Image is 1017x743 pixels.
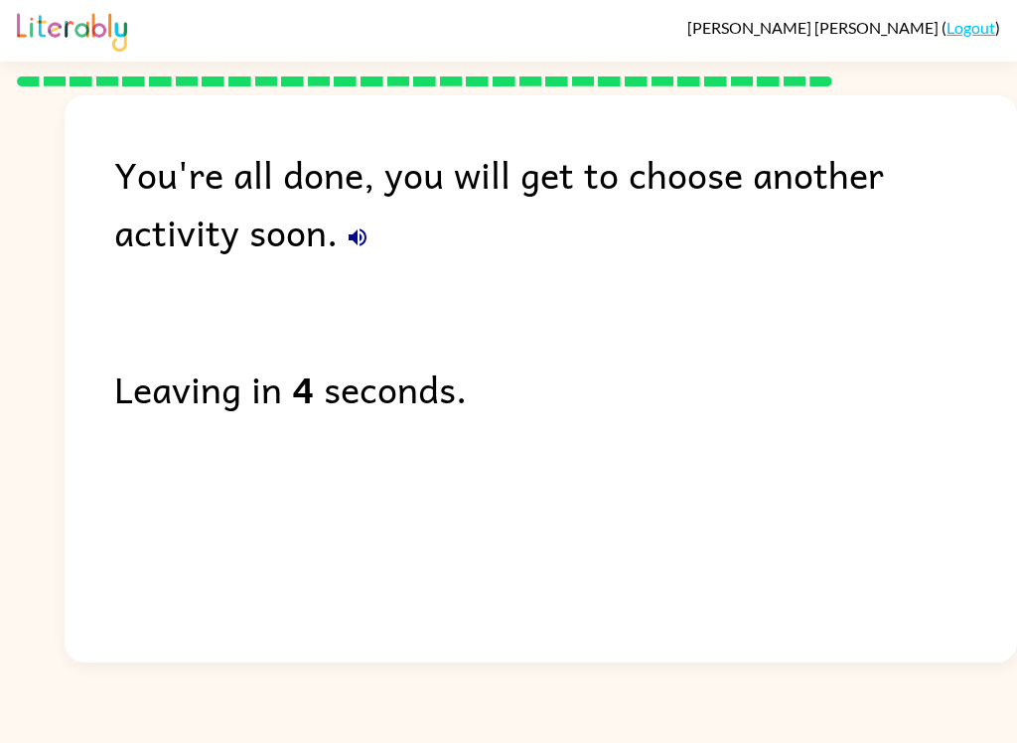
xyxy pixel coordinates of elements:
[114,360,1017,417] div: Leaving in seconds.
[292,360,314,417] b: 4
[946,18,995,37] a: Logout
[687,18,1000,37] div: ( )
[114,145,1017,260] div: You're all done, you will get to choose another activity soon.
[687,18,942,37] span: [PERSON_NAME] [PERSON_NAME]
[17,8,127,52] img: Literably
